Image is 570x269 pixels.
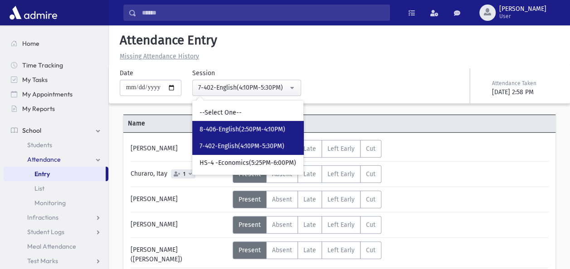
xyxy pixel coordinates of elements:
div: Attendance Taken [492,79,557,87]
a: Attendance [4,152,108,167]
a: List [4,181,108,196]
span: --Select One-- [200,108,242,117]
span: Name [123,119,231,128]
span: User [499,13,546,20]
u: Missing Attendance History [120,53,199,60]
span: Meal Attendance [27,242,76,250]
div: [PERSON_NAME] [126,216,233,234]
span: List [34,184,44,192]
span: School [22,126,41,134]
h5: Attendance Entry [116,33,563,48]
span: Late [303,196,316,203]
span: Time Tracking [22,61,63,69]
label: Date [120,68,133,78]
div: AttTypes [233,165,381,183]
div: 7-402-English(4:10PM-5:30PM) [198,83,288,92]
div: [PERSON_NAME] ([PERSON_NAME]) [126,241,233,264]
div: AttTypes [233,140,381,158]
span: Present [239,246,261,254]
span: Entry [34,170,50,178]
span: My Appointments [22,90,73,98]
a: My Appointments [4,87,108,101]
span: Infractions [27,213,58,221]
span: 1 [181,171,187,177]
span: Left Early [327,145,355,153]
span: Cut [366,145,375,153]
div: [PERSON_NAME] [126,140,233,158]
div: AttTypes [233,241,381,259]
a: Test Marks [4,254,108,268]
span: Test Marks [27,257,58,265]
div: [PERSON_NAME] [126,191,233,208]
span: Present [239,196,261,203]
a: My Reports [4,101,108,116]
span: Absent [272,221,292,229]
a: Monitoring [4,196,108,210]
img: AdmirePro [7,4,59,22]
div: AttTypes [233,216,381,234]
span: Absent [272,246,292,254]
span: [PERSON_NAME] [499,5,546,13]
span: Home [22,39,39,48]
div: AttTypes [233,191,381,208]
span: Left Early [327,196,355,203]
span: My Tasks [22,76,48,84]
span: Student Logs [27,228,64,236]
span: My Reports [22,105,55,113]
span: Students [27,141,52,149]
a: School [4,123,108,138]
label: Session [192,68,215,78]
div: Churaro, Itay [126,165,233,183]
span: Present [239,221,261,229]
a: Infractions [4,210,108,225]
span: Late [303,170,316,178]
a: My Tasks [4,72,108,87]
a: Home [4,36,108,51]
a: Meal Attendance [4,239,108,254]
a: Time Tracking [4,58,108,72]
span: Monitoring [34,199,66,207]
a: Students [4,138,108,152]
a: Student Logs [4,225,108,239]
span: Late [303,145,316,153]
span: 7-402-English(4:10PM-5:30PM) [200,142,284,151]
input: Search [136,5,390,21]
span: Cut [366,196,375,203]
span: 8-406-English(2:50PM-4:10PM) [200,125,285,134]
button: 7-402-English(4:10PM-5:30PM) [192,80,301,96]
span: Cut [366,170,375,178]
span: Left Early [327,221,355,229]
span: Absent [272,196,292,203]
a: Entry [4,167,106,181]
span: Attendance [27,155,61,163]
a: Missing Attendance History [116,53,199,60]
div: [DATE] 2:58 PM [492,87,557,97]
span: Late [303,221,316,229]
span: HS-4 -Economics(5:25PM-6:00PM) [200,159,296,168]
span: Cut [366,221,375,229]
span: Left Early [327,170,355,178]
